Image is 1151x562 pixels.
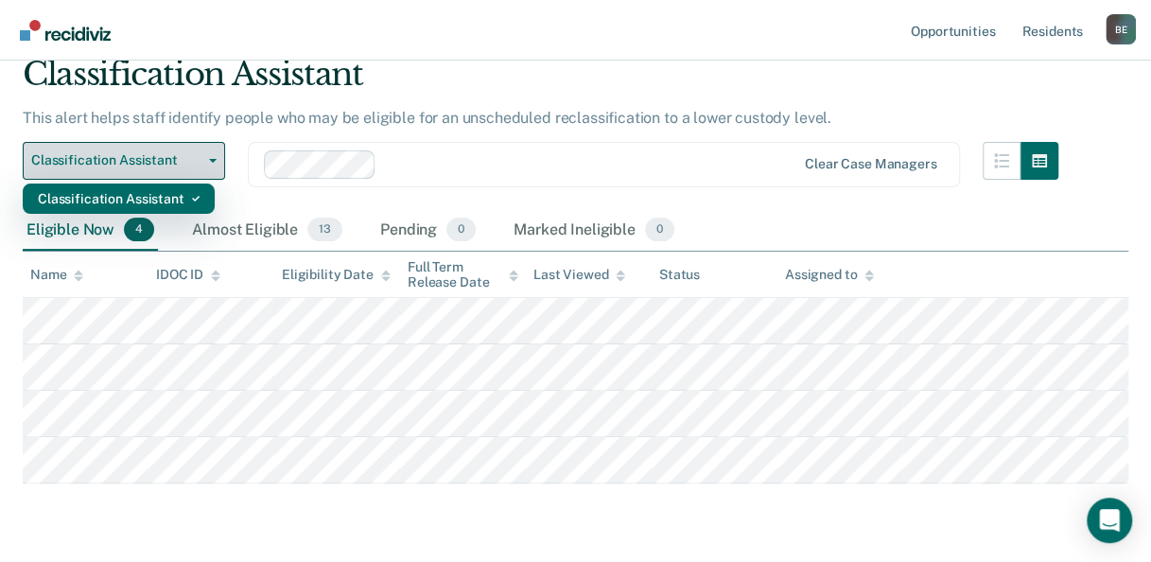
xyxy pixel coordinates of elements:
div: Almost Eligible13 [188,210,346,252]
div: Classification Assistant [23,55,1058,109]
span: 0 [446,218,476,242]
div: Last Viewed [533,267,625,283]
div: Status [659,267,700,283]
p: This alert helps staff identify people who may be eligible for an unscheduled reclassification to... [23,109,831,127]
div: IDOC ID [156,267,220,283]
span: 0 [645,218,674,242]
div: Eligible Now4 [23,210,158,252]
div: B E [1106,14,1136,44]
div: Full Term Release Date [408,259,518,291]
button: Classification Assistant [23,142,225,180]
div: Name [30,267,83,283]
div: Assigned to [785,267,874,283]
div: Open Intercom Messenger [1087,498,1132,543]
div: Clear case managers [805,156,936,172]
span: 4 [124,218,154,242]
span: Classification Assistant [31,152,201,168]
span: 13 [307,218,342,242]
button: Profile dropdown button [1106,14,1136,44]
div: Marked Ineligible0 [510,210,678,252]
div: Eligibility Date [282,267,391,283]
div: Classification Assistant [38,184,200,214]
div: Pending0 [376,210,480,252]
img: Recidiviz [20,20,111,41]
